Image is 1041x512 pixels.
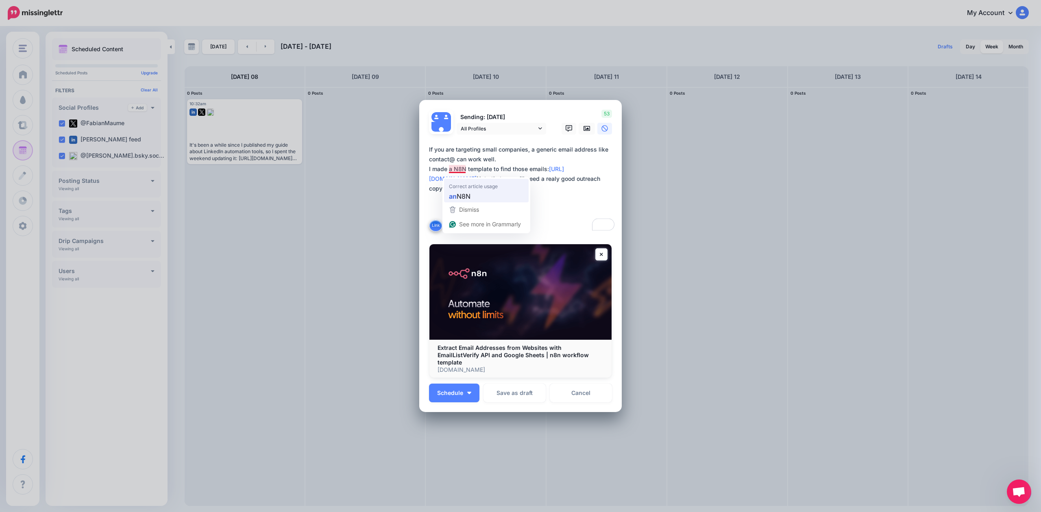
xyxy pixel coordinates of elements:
img: Extract Email Addresses from Websites with EmailListVerify API and Google Sheets | n8n workflow t... [429,244,612,340]
button: Link [429,219,442,232]
img: user_default_image.png [441,112,451,122]
span: 53 [601,110,612,118]
button: Schedule [429,384,479,402]
textarea: To enrich screen reader interactions, please activate Accessibility in Grammarly extension settings [429,145,616,232]
span: All Profiles [461,124,536,133]
button: Save as draft [483,384,546,402]
img: user_default_image.png [431,122,451,141]
img: user_default_image.png [431,112,441,122]
div: If you are targeting small companies, a generic email address like contact@ can work well. I made... [429,145,616,203]
p: [DOMAIN_NAME] [438,366,603,373]
span: Schedule [437,390,463,396]
b: Extract Email Addresses from Websites with EmailListVerify API and Google Sheets | n8n workflow t... [438,344,589,366]
a: Cancel [550,384,612,402]
p: Sending: [DATE] [457,113,546,122]
a: All Profiles [457,123,546,135]
img: arrow-down-white.png [467,392,471,394]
